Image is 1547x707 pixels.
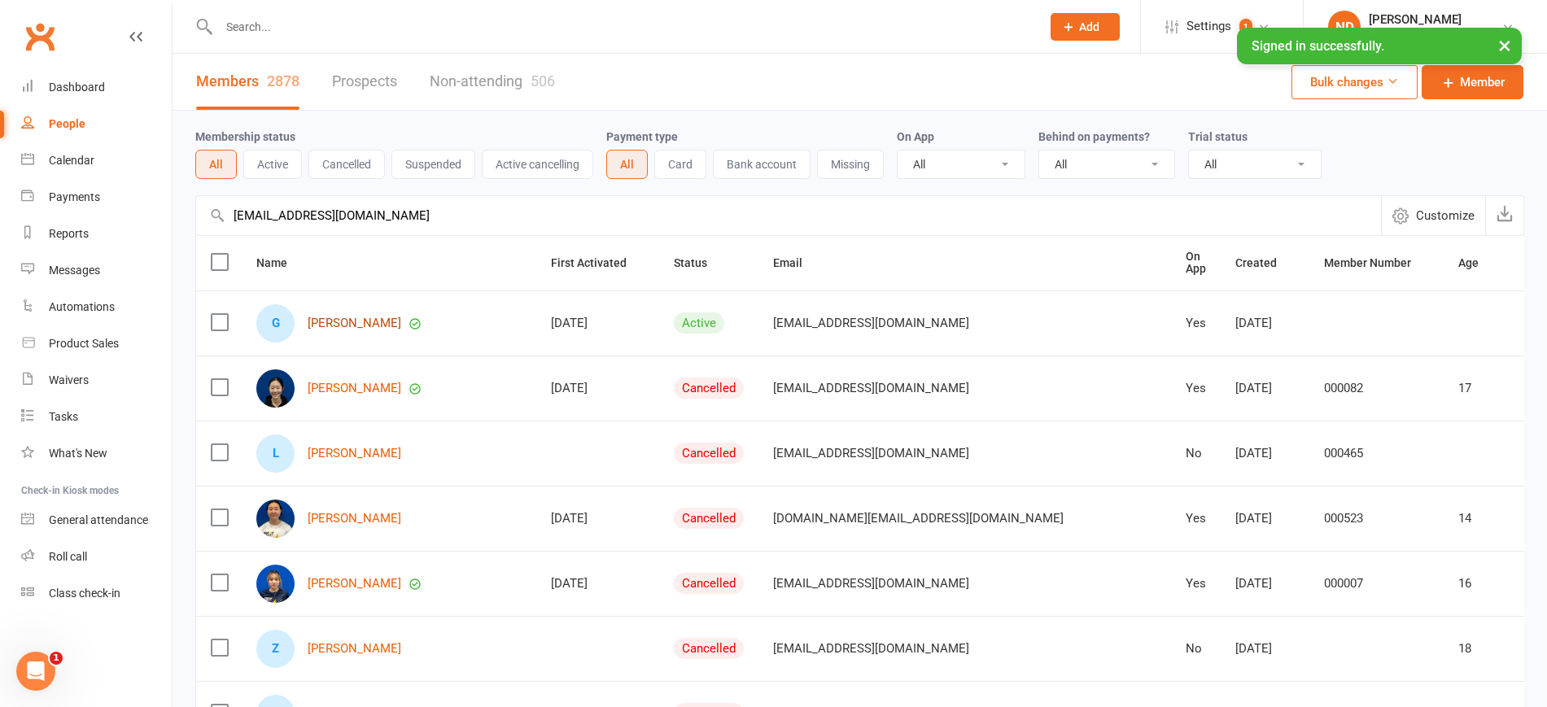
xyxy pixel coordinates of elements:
[308,150,385,179] button: Cancelled
[1458,577,1497,591] div: 16
[674,253,725,273] button: Status
[214,15,1029,38] input: Search...
[773,503,1064,534] span: [DOMAIN_NAME][EMAIL_ADDRESS][DOMAIN_NAME]
[1324,253,1429,273] button: Member Number
[195,130,295,143] label: Membership status
[49,373,89,386] div: Waivers
[551,577,645,591] div: [DATE]
[1291,65,1418,99] button: Bulk changes
[1324,256,1429,269] span: Member Number
[1324,447,1429,460] div: 000465
[16,652,55,691] iframe: Intercom live chat
[674,312,724,334] div: Active
[308,577,401,591] a: [PERSON_NAME]
[1235,447,1295,460] div: [DATE]
[1458,512,1497,526] div: 14
[21,362,172,399] a: Waivers
[49,190,100,203] div: Payments
[773,308,969,338] span: [EMAIL_ADDRESS][DOMAIN_NAME]
[482,150,593,179] button: Active cancelling
[308,447,401,460] a: [PERSON_NAME]
[49,154,94,167] div: Calendar
[1235,577,1295,591] div: [DATE]
[1324,382,1429,395] div: 000082
[1186,382,1206,395] div: Yes
[817,150,884,179] button: Missing
[674,508,744,529] div: Cancelled
[606,130,678,143] label: Payment type
[49,410,78,423] div: Tasks
[50,652,63,665] span: 1
[243,150,302,179] button: Active
[674,638,744,659] div: Cancelled
[49,81,105,94] div: Dashboard
[1186,577,1206,591] div: Yes
[21,142,172,179] a: Calendar
[551,382,645,395] div: [DATE]
[49,300,115,313] div: Automations
[49,513,148,526] div: General attendance
[21,325,172,362] a: Product Sales
[21,399,172,435] a: Tasks
[1369,27,1462,41] div: ProVolley Pty Ltd
[1458,256,1497,269] span: Age
[49,447,107,460] div: What's New
[1252,38,1384,54] span: Signed in successfully.
[1079,20,1099,33] span: Add
[1416,206,1475,225] span: Customize
[654,150,706,179] button: Card
[1460,72,1505,92] span: Member
[773,568,969,599] span: [EMAIL_ADDRESS][DOMAIN_NAME]
[391,150,475,179] button: Suspended
[897,130,934,143] label: On App
[49,117,85,130] div: People
[773,256,820,269] span: Email
[1186,316,1206,330] div: Yes
[551,512,645,526] div: [DATE]
[49,227,89,240] div: Reports
[21,252,172,289] a: Messages
[773,373,969,404] span: [EMAIL_ADDRESS][DOMAIN_NAME]
[21,216,172,252] a: Reports
[674,573,744,594] div: Cancelled
[1324,512,1429,526] div: 000523
[1235,256,1295,269] span: Created
[606,150,648,179] button: All
[267,72,299,89] div: 2878
[1186,512,1206,526] div: Yes
[1381,196,1485,235] button: Customize
[674,378,744,399] div: Cancelled
[21,106,172,142] a: People
[1038,130,1150,143] label: Behind on payments?
[1458,382,1497,395] div: 17
[21,435,172,472] a: What's New
[21,575,172,612] a: Class kiosk mode
[674,256,725,269] span: Status
[49,264,100,277] div: Messages
[308,642,401,656] a: [PERSON_NAME]
[332,54,397,110] a: Prospects
[1186,8,1231,45] span: Settings
[773,253,820,273] button: Email
[1235,316,1295,330] div: [DATE]
[196,196,1381,235] input: Search by contact name
[430,54,555,110] a: Non-attending506
[1235,512,1295,526] div: [DATE]
[1458,642,1497,656] div: 18
[195,150,237,179] button: All
[256,434,295,473] div: L
[1239,19,1252,35] span: 1
[256,253,305,273] button: Name
[20,16,60,57] a: Clubworx
[713,150,811,179] button: Bank account
[773,633,969,664] span: [EMAIL_ADDRESS][DOMAIN_NAME]
[1235,382,1295,395] div: [DATE]
[1422,65,1523,99] a: Member
[196,54,299,110] a: Members2878
[1235,253,1295,273] button: Created
[1458,253,1497,273] button: Age
[21,539,172,575] a: Roll call
[1490,28,1519,63] button: ×
[1188,130,1248,143] label: Trial status
[308,316,401,330] a: [PERSON_NAME]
